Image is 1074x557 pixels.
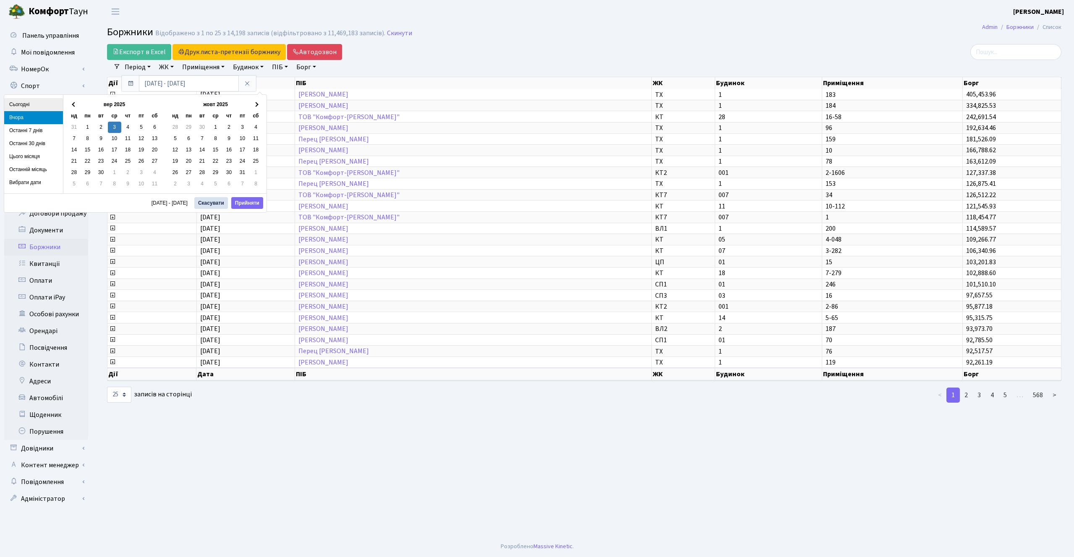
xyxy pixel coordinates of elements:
span: КТ2 [655,303,711,310]
th: жовт 2025 [182,99,249,110]
a: [PERSON_NAME] [298,90,348,99]
td: 8 [81,133,94,144]
a: Договори продажу [4,205,88,222]
td: 30 [94,167,108,178]
a: Спорт [4,78,88,94]
td: 6 [148,122,162,133]
a: 4 [985,388,999,403]
span: 166,788.62 [966,146,996,155]
span: 2-86 [826,303,959,310]
a: Щоденник [4,406,88,423]
a: Борг [293,60,319,74]
td: 15 [209,144,222,156]
td: 9 [94,133,108,144]
a: Порушення [4,423,88,440]
span: 7-279 [826,270,959,276]
a: Перец [PERSON_NAME] [298,179,369,188]
button: Друк листа-претензії боржнику [172,44,286,60]
label: записів на сторінці [107,387,192,403]
a: [PERSON_NAME] [298,336,348,345]
span: 405,453.96 [966,90,996,99]
td: 10 [236,133,249,144]
span: КТ7 [655,192,711,198]
span: 16-58 [826,114,959,120]
span: КТ2 [655,169,711,176]
td: 6 [81,178,94,190]
td: 29 [209,167,222,178]
span: 163,612.09 [966,157,996,166]
td: 13 [182,144,196,156]
span: СП3 [655,292,711,299]
span: 1 [719,180,818,187]
span: ТХ [655,125,711,131]
td: 7 [196,133,209,144]
b: Комфорт [29,5,69,18]
a: Перец [PERSON_NAME] [298,347,369,356]
td: 29 [81,167,94,178]
a: Будинок [230,60,267,74]
b: [PERSON_NAME] [1013,7,1064,16]
span: 126,512.22 [966,190,996,200]
td: 5 [68,178,81,190]
a: Повідомлення [4,474,88,490]
span: 118,454.77 [966,213,996,222]
th: Приміщення [822,77,963,89]
a: [PERSON_NAME] [1013,7,1064,17]
a: Орендарі [4,323,88,339]
th: ЖК [652,77,715,89]
a: Боржники [1006,23,1034,31]
td: 2 [222,122,236,133]
td: 28 [169,122,182,133]
td: 27 [182,167,196,178]
th: нд [169,110,182,122]
a: Скинути [387,29,412,37]
td: 2 [169,178,182,190]
span: Таун [29,5,88,19]
td: 4 [121,122,135,133]
th: вер 2025 [81,99,148,110]
a: [PERSON_NAME] [298,313,348,323]
th: Борг [963,77,1061,89]
td: 6 [222,178,236,190]
a: Квитанції [4,255,88,272]
td: 2 [94,122,108,133]
span: КТ [655,247,711,254]
a: 2 [959,388,973,403]
span: 28 [719,114,818,120]
span: 5-65 [826,315,959,321]
span: 121,545.93 [966,202,996,211]
td: 1 [209,122,222,133]
span: 334,825.53 [966,101,996,110]
td: 28 [68,167,81,178]
td: 7 [94,178,108,190]
li: Останні 7 днів [4,124,63,137]
span: 78 [826,158,959,165]
td: 14 [68,144,81,156]
span: 101,510.10 [966,280,996,289]
span: 05 [719,236,818,243]
span: 1 [719,147,818,154]
a: Контент менеджер [4,457,88,474]
a: Оплати [4,272,88,289]
span: КТ [655,114,711,120]
td: 10 [135,178,148,190]
span: 1 [719,136,818,143]
li: Останні 30 днів [4,137,63,150]
td: 16 [94,144,108,156]
span: 181,526.09 [966,135,996,144]
a: Автодозвон [287,44,342,60]
span: 15 [826,259,959,265]
th: ПІБ [295,77,652,89]
a: 3 [972,388,986,403]
a: ЖК [156,60,177,74]
span: 14 [719,315,818,321]
td: 30 [222,167,236,178]
a: [PERSON_NAME] [298,358,348,367]
a: ТОВ "Комфорт-[PERSON_NAME]" [298,213,400,222]
span: 2-1606 [826,169,959,176]
span: 007 [719,214,818,221]
td: 17 [236,144,249,156]
td: 2 [121,167,135,178]
th: пт [236,110,249,122]
th: ср [209,110,222,122]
